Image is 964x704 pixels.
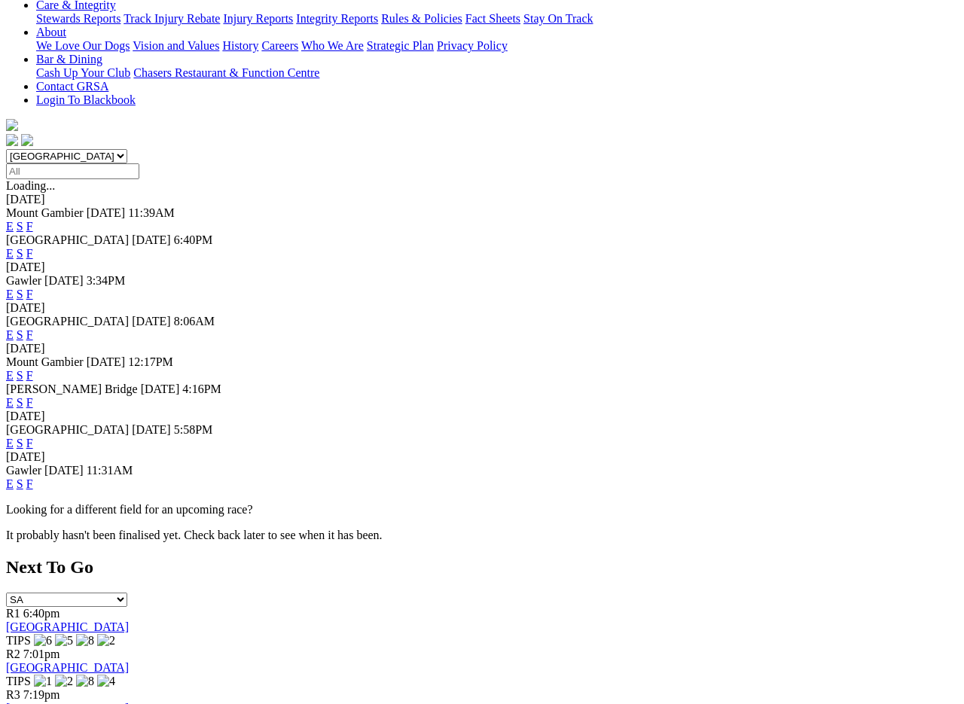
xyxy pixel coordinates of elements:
[36,80,108,93] a: Contact GRSA
[182,382,221,395] span: 4:16PM
[222,39,258,52] a: History
[367,39,434,52] a: Strategic Plan
[23,607,60,620] span: 6:40pm
[465,12,520,25] a: Fact Sheets
[23,688,60,701] span: 7:19pm
[132,233,171,246] span: [DATE]
[6,301,958,315] div: [DATE]
[301,39,364,52] a: Who We Are
[261,39,298,52] a: Careers
[17,288,23,300] a: S
[23,648,60,660] span: 7:01pm
[6,274,41,287] span: Gawler
[36,53,102,66] a: Bar & Dining
[76,675,94,688] img: 8
[87,464,133,477] span: 11:31AM
[6,261,958,274] div: [DATE]
[381,12,462,25] a: Rules & Policies
[6,410,958,423] div: [DATE]
[296,12,378,25] a: Integrity Reports
[124,12,220,25] a: Track Injury Rebate
[87,206,126,219] span: [DATE]
[36,39,130,52] a: We Love Our Dogs
[44,274,84,287] span: [DATE]
[6,179,55,192] span: Loading...
[17,369,23,382] a: S
[36,26,66,38] a: About
[223,12,293,25] a: Injury Reports
[36,66,130,79] a: Cash Up Your Club
[34,634,52,648] img: 6
[6,163,139,179] input: Select date
[76,634,94,648] img: 8
[174,233,213,246] span: 6:40PM
[128,355,173,368] span: 12:17PM
[26,288,33,300] a: F
[17,477,23,490] a: S
[26,220,33,233] a: F
[6,396,14,409] a: E
[141,382,180,395] span: [DATE]
[6,437,14,450] a: E
[6,423,129,436] span: [GEOGRAPHIC_DATA]
[6,661,129,674] a: [GEOGRAPHIC_DATA]
[17,396,23,409] a: S
[6,342,958,355] div: [DATE]
[34,675,52,688] img: 1
[132,423,171,436] span: [DATE]
[6,315,129,328] span: [GEOGRAPHIC_DATA]
[6,193,958,206] div: [DATE]
[6,119,18,131] img: logo-grsa-white.png
[36,39,958,53] div: About
[6,634,31,647] span: TIPS
[133,66,319,79] a: Chasers Restaurant & Function Centre
[87,355,126,368] span: [DATE]
[87,274,126,287] span: 3:34PM
[36,12,120,25] a: Stewards Reports
[26,328,33,341] a: F
[17,247,23,260] a: S
[26,477,33,490] a: F
[6,557,958,578] h2: Next To Go
[55,675,73,688] img: 2
[6,648,20,660] span: R2
[174,315,215,328] span: 8:06AM
[97,634,115,648] img: 2
[6,288,14,300] a: E
[6,675,31,687] span: TIPS
[6,355,84,368] span: Mount Gambier
[6,247,14,260] a: E
[174,423,213,436] span: 5:58PM
[26,247,33,260] a: F
[6,688,20,701] span: R3
[17,220,23,233] a: S
[26,369,33,382] a: F
[6,477,14,490] a: E
[21,134,33,146] img: twitter.svg
[97,675,115,688] img: 4
[132,315,171,328] span: [DATE]
[6,220,14,233] a: E
[26,437,33,450] a: F
[437,39,508,52] a: Privacy Policy
[128,206,175,219] span: 11:39AM
[133,39,219,52] a: Vision and Values
[6,607,20,620] span: R1
[6,382,138,395] span: [PERSON_NAME] Bridge
[36,12,958,26] div: Care & Integrity
[6,503,958,517] p: Looking for a different field for an upcoming race?
[17,328,23,341] a: S
[6,233,129,246] span: [GEOGRAPHIC_DATA]
[44,464,84,477] span: [DATE]
[6,529,383,541] partial: It probably hasn't been finalised yet. Check back later to see when it has been.
[6,620,129,633] a: [GEOGRAPHIC_DATA]
[17,437,23,450] a: S
[36,93,136,106] a: Login To Blackbook
[523,12,593,25] a: Stay On Track
[6,369,14,382] a: E
[36,66,958,80] div: Bar & Dining
[6,464,41,477] span: Gawler
[55,634,73,648] img: 5
[6,450,958,464] div: [DATE]
[6,134,18,146] img: facebook.svg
